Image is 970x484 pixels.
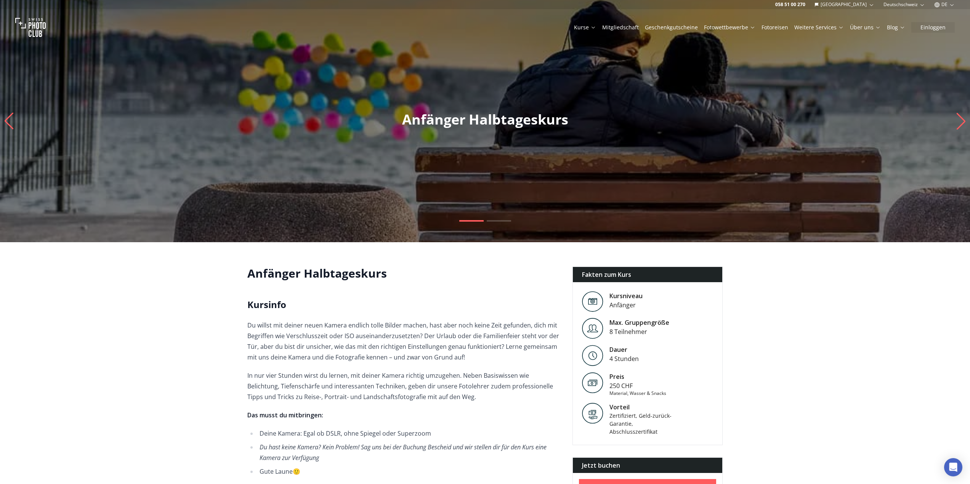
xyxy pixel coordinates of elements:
div: Dauer [609,345,639,354]
div: Fakten zum Kurs [573,267,723,282]
a: Fotowettbewerbe [704,24,755,31]
div: Kursniveau [609,291,643,300]
em: Du hast keine Kamera? Kein Problem! Sag uns bei der Buchung Bescheid und wir stellen dir für den ... [260,443,547,462]
a: Mitgliedschaft [602,24,639,31]
div: Jetzt buchen [573,458,723,473]
button: Geschenkgutscheine [642,22,701,33]
button: Mitgliedschaft [599,22,642,33]
button: Blog [884,22,908,33]
button: Einloggen [911,22,955,33]
button: Weitere Services [791,22,847,33]
a: Über uns [850,24,881,31]
li: Gute Laune [257,466,560,477]
button: Kurse [571,22,599,33]
a: 058 51 00 270 [775,2,805,8]
div: Open Intercom Messenger [944,458,962,476]
p: Du willst mit deiner neuen Kamera endlich tolle Bilder machen, hast aber noch keine Zeit gefunden... [247,320,560,363]
button: Über uns [847,22,884,33]
div: Preis [609,372,666,381]
button: Fotowettbewerbe [701,22,758,33]
div: Anfänger [609,300,643,310]
img: Swiss photo club [15,12,46,43]
img: Level [582,291,603,312]
p: In nur vier Stunden wirst du lernen, mit deiner Kamera richtig umzugehen. Neben Basiswissen wie B... [247,370,560,402]
a: Weitere Services [794,24,844,31]
a: Fotoreisen [762,24,788,31]
div: Vorteil [609,403,674,412]
h2: Kursinfo [247,299,560,311]
div: 4 Stunden [609,354,639,363]
strong: Das musst du mitbringen: [247,411,323,419]
img: Level [582,345,603,366]
a: Kurse [574,24,596,31]
a: Geschenkgutscheine [645,24,698,31]
div: 8 Teilnehmer [609,327,669,336]
span: 🙂 [293,467,300,476]
a: Blog [887,24,905,31]
img: Vorteil [582,403,603,424]
div: Material, Wasser & Snacks [609,390,666,396]
img: Level [582,318,603,339]
img: Preis [582,372,603,393]
h1: Anfänger Halbtageskurs [247,267,560,280]
li: Deine Kamera: Egal ob DSLR, ohne Spiegel oder Superzoom [257,428,560,439]
div: Max. Gruppengröße [609,318,669,327]
div: Zertifiziert, Geld-zurück-Garantie, Abschlusszertifikat [609,412,674,436]
button: Fotoreisen [758,22,791,33]
div: 250 CHF [609,381,666,390]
